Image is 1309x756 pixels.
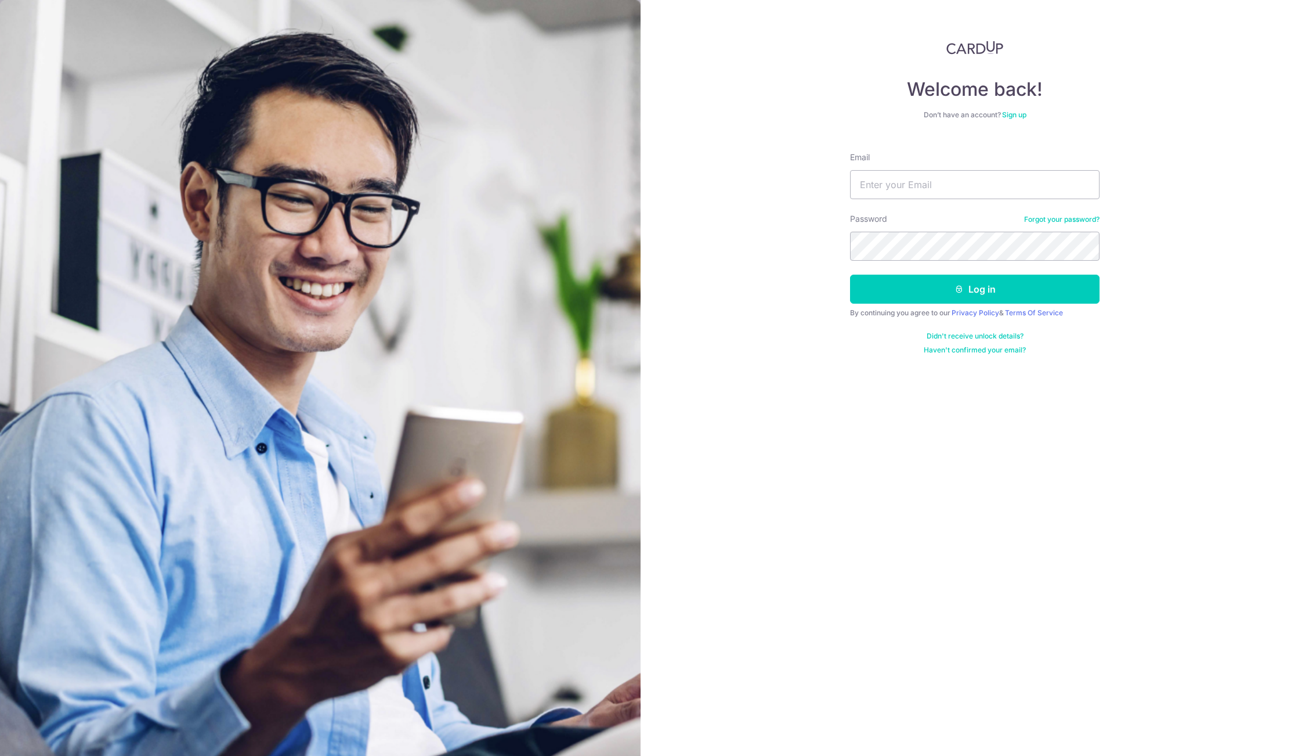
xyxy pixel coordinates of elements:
a: Terms Of Service [1005,308,1063,317]
a: Didn't receive unlock details? [927,332,1024,341]
a: Haven't confirmed your email? [924,345,1026,355]
label: Email [850,152,870,163]
label: Password [850,213,887,225]
a: Sign up [1002,110,1026,119]
a: Privacy Policy [952,308,999,317]
a: Forgot your password? [1024,215,1100,224]
button: Log in [850,275,1100,304]
div: Don’t have an account? [850,110,1100,120]
div: By continuing you agree to our & [850,308,1100,318]
input: Enter your Email [850,170,1100,199]
img: CardUp Logo [946,41,1003,55]
h4: Welcome back! [850,78,1100,101]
